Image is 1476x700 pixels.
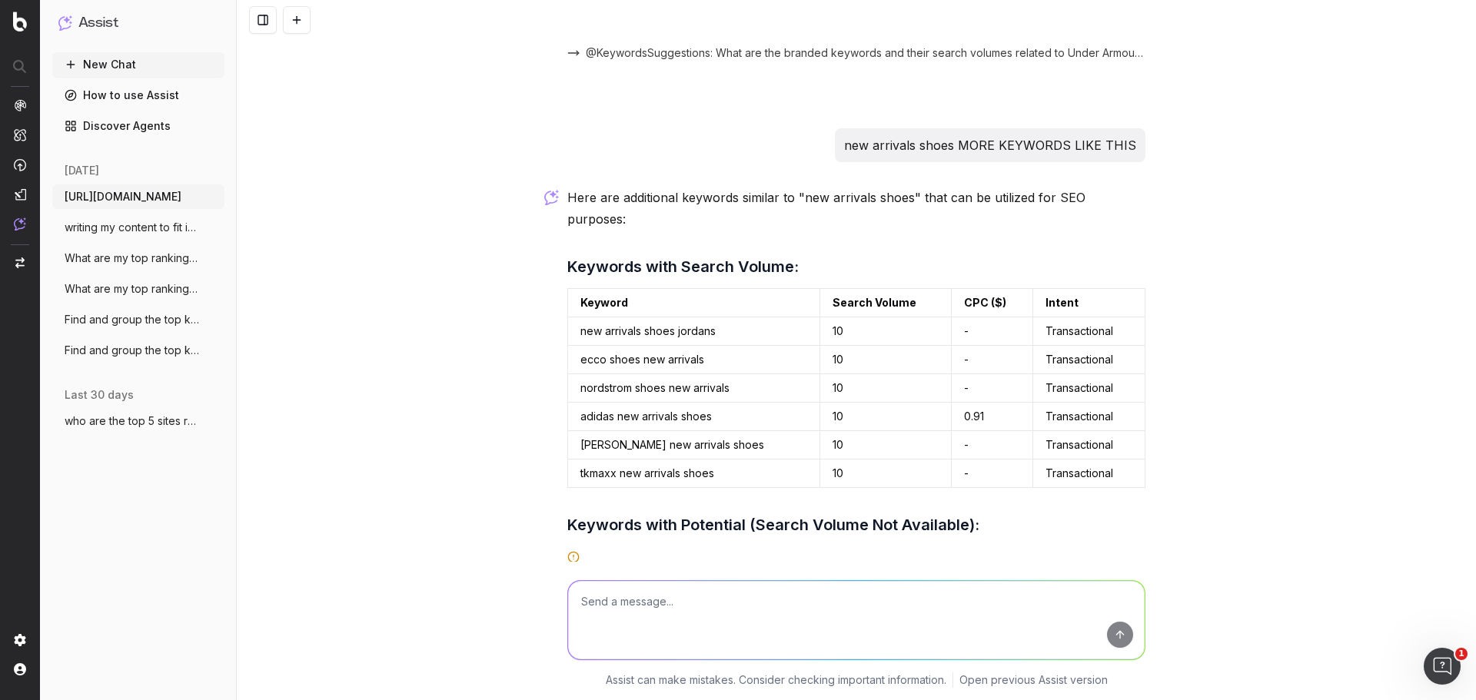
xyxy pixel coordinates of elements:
button: What are my top ranking pages? keywords [52,246,224,270]
span: @KeywordsSuggestions: What are the branded keywords and their search volumes related to Under Arm... [586,45,1145,61]
a: Open previous Assist version [959,672,1108,688]
td: - [952,374,1033,403]
button: New Chat [52,52,224,77]
td: 10 [819,346,951,374]
img: Assist [58,15,72,30]
td: - [952,346,1033,374]
span: who are the top 5 sites ranking for runn [65,413,200,429]
span: writing my content to fit in seo keyword [65,220,200,235]
button: Assist [58,12,218,34]
iframe: Intercom live chat [1424,648,1461,685]
img: Assist [14,217,26,231]
img: Intelligence [14,128,26,141]
a: How to use Assist [52,83,224,108]
td: Transactional [1033,317,1145,346]
p: Assist can make mistakes. Consider checking important information. [606,672,946,688]
td: nordstrom shoes new arrivals [568,374,820,403]
span: Find and group the top keywords for iso- [65,343,200,358]
button: What are my top ranking pages? [URL] [52,277,224,301]
span: [DATE] [65,163,99,178]
img: Botify logo [13,12,27,32]
td: Search Volume [819,289,951,317]
img: Activation [14,158,26,171]
td: Transactional [1033,374,1145,403]
td: 10 [819,403,951,431]
td: ecco shoes new arrivals [568,346,820,374]
h3: Keywords with Potential (Search Volume Not Available): [567,513,1145,537]
button: Find and group the top keywords for iso- [52,338,224,363]
span: What are my top ranking pages? [URL] [65,281,200,297]
img: Setting [14,634,26,646]
button: writing my content to fit in seo keyword [52,215,224,240]
span: [URL][DOMAIN_NAME] [65,189,181,204]
td: - [952,459,1033,488]
img: Analytics [14,99,26,111]
td: Transactional [1033,431,1145,459]
button: [URL][DOMAIN_NAME] [52,184,224,209]
span: Find and group the top keywords for iso- [65,312,200,327]
span: last 30 days [65,387,134,403]
td: adidas new arrivals shoes [568,403,820,431]
td: 10 [819,459,951,488]
p: new arrivals shoes MORE KEYWORDS LIKE THIS [844,134,1136,156]
img: My account [14,663,26,675]
span: What are my top ranking pages? keywords [65,250,200,266]
td: - [952,317,1033,346]
p: Here are additional keywords similar to "new arrivals shoes" that can be utilized for SEO purposes: [567,187,1145,230]
td: new arrivals shoes jordans [568,317,820,346]
td: 10 [819,374,951,403]
h3: Keywords with Search Volume: [567,254,1145,279]
img: Studio [14,188,26,201]
img: Botify assist logo [544,190,559,205]
button: who are the top 5 sites ranking for runn [52,409,224,433]
td: Transactional [1033,403,1145,431]
span: 1 [1455,648,1468,660]
td: Keyword [568,289,820,317]
td: Intent [1033,289,1145,317]
a: Discover Agents [52,114,224,138]
td: 10 [819,431,951,459]
td: 0.91 [952,403,1033,431]
td: Transactional [1033,459,1145,488]
td: Transactional [1033,346,1145,374]
button: @KeywordsSuggestions: What are the branded keywords and their search volumes related to Under Arm... [567,45,1145,61]
img: Switch project [15,257,25,268]
td: 10 [819,317,951,346]
td: [PERSON_NAME] new arrivals shoes [568,431,820,459]
td: tkmaxx new arrivals shoes [568,459,820,488]
td: - [952,431,1033,459]
td: CPC ($) [952,289,1033,317]
h1: Assist [78,12,118,34]
button: Find and group the top keywords for iso- [52,307,224,332]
